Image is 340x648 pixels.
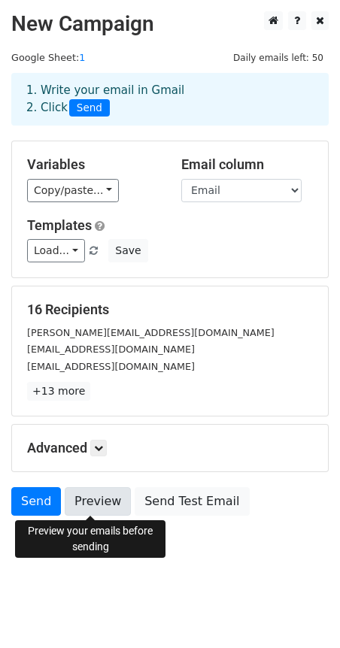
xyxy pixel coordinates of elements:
[27,440,313,456] h5: Advanced
[228,52,329,63] a: Daily emails left: 50
[27,217,92,233] a: Templates
[108,239,147,262] button: Save
[27,301,313,318] h5: 16 Recipients
[27,361,195,372] small: [EMAIL_ADDRESS][DOMAIN_NAME]
[15,82,325,117] div: 1. Write your email in Gmail 2. Click
[27,382,90,401] a: +13 more
[135,487,249,516] a: Send Test Email
[27,156,159,173] h5: Variables
[11,11,329,37] h2: New Campaign
[27,344,195,355] small: [EMAIL_ADDRESS][DOMAIN_NAME]
[27,179,119,202] a: Copy/paste...
[27,327,275,338] small: [PERSON_NAME][EMAIL_ADDRESS][DOMAIN_NAME]
[11,487,61,516] a: Send
[265,576,340,648] iframe: Chat Widget
[11,52,85,63] small: Google Sheet:
[15,520,165,558] div: Preview your emails before sending
[79,52,85,63] a: 1
[27,239,85,262] a: Load...
[181,156,313,173] h5: Email column
[69,99,110,117] span: Send
[65,487,131,516] a: Preview
[228,50,329,66] span: Daily emails left: 50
